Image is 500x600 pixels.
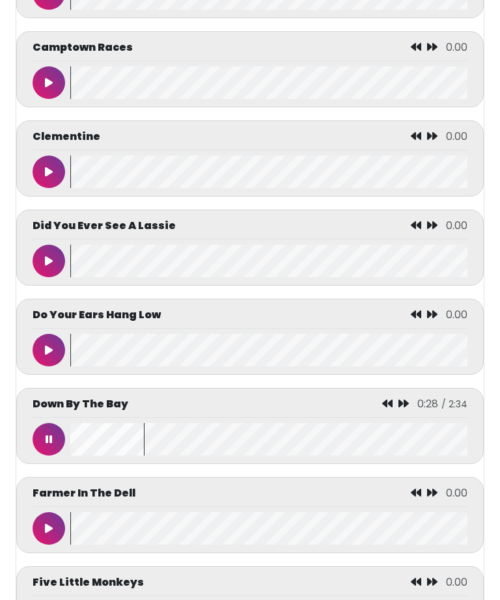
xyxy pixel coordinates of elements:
p: Farmer In The Dell [33,485,135,501]
p: Do Your Ears Hang Low [33,307,161,323]
p: Clementine [33,129,100,144]
span: 0.00 [446,307,467,322]
span: 0.00 [446,40,467,55]
p: Five Little Monkeys [33,575,144,590]
p: Camptown Races [33,40,133,55]
p: Down By The Bay [33,396,128,412]
span: 0:28 [417,396,438,411]
span: 0.00 [446,129,467,144]
span: 0.00 [446,485,467,500]
span: 0.00 [446,218,467,233]
span: 0.00 [446,575,467,590]
span: / 2:34 [441,398,467,411]
p: Did You Ever See A Lassie [33,218,176,234]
